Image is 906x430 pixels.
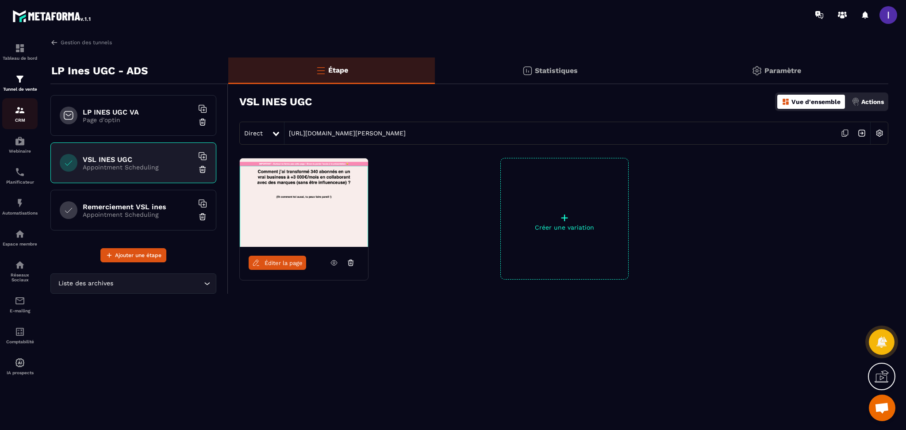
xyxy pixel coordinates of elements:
img: setting-w.858f3a88.svg [871,125,888,142]
h3: VSL INES UGC [239,96,312,108]
h6: VSL INES UGC [83,155,193,164]
img: automations [15,229,25,239]
img: actions.d6e523a2.png [852,98,860,106]
img: trash [198,212,207,221]
img: automations [15,357,25,368]
img: image [240,158,368,247]
img: automations [15,136,25,146]
p: Actions [861,98,884,105]
img: social-network [15,260,25,270]
img: stats.20deebd0.svg [522,65,533,76]
img: formation [15,105,25,115]
p: Appointment Scheduling [83,211,193,218]
input: Search for option [115,279,202,288]
img: trash [198,165,207,174]
p: Planificateur [2,180,38,184]
a: Gestion des tunnels [50,38,112,46]
a: formationformationTableau de bord [2,36,38,67]
p: CRM [2,118,38,123]
a: emailemailE-mailing [2,289,38,320]
p: Créer une variation [501,224,628,231]
h6: LP INES UGC VA [83,108,193,116]
p: Étape [328,66,348,74]
img: accountant [15,326,25,337]
span: Éditer la page [265,260,303,266]
img: automations [15,198,25,208]
img: arrow-next.bcc2205e.svg [853,125,870,142]
p: Tableau de bord [2,56,38,61]
a: formationformationTunnel de vente [2,67,38,98]
img: scheduler [15,167,25,177]
img: bars-o.4a397970.svg [315,65,326,76]
a: automationsautomationsEspace membre [2,222,38,253]
p: LP Ines UGC - ADS [51,62,148,80]
p: + [501,211,628,224]
p: Paramètre [764,66,801,75]
p: Réseaux Sociaux [2,273,38,282]
img: arrow [50,38,58,46]
img: formation [15,43,25,54]
a: formationformationCRM [2,98,38,129]
a: Éditer la page [249,256,306,270]
a: schedulerschedulerPlanificateur [2,160,38,191]
p: Vue d'ensemble [791,98,841,105]
span: Liste des archives [56,279,115,288]
button: Ajouter une étape [100,248,166,262]
div: Search for option [50,273,216,294]
p: Webinaire [2,149,38,154]
a: Ouvrir le chat [869,395,895,421]
a: accountantaccountantComptabilité [2,320,38,351]
h6: Remerciement VSL ines [83,203,193,211]
a: [URL][DOMAIN_NAME][PERSON_NAME] [284,130,406,137]
span: Direct [244,130,263,137]
a: automationsautomationsAutomatisations [2,191,38,222]
p: Comptabilité [2,339,38,344]
p: Page d'optin [83,116,193,123]
img: setting-gr.5f69749f.svg [752,65,762,76]
p: IA prospects [2,370,38,375]
img: logo [12,8,92,24]
p: E-mailing [2,308,38,313]
span: Ajouter une étape [115,251,161,260]
p: Espace membre [2,242,38,246]
img: trash [198,118,207,127]
p: Appointment Scheduling [83,164,193,171]
img: formation [15,74,25,84]
p: Automatisations [2,211,38,215]
a: social-networksocial-networkRéseaux Sociaux [2,253,38,289]
p: Tunnel de vente [2,87,38,92]
img: dashboard-orange.40269519.svg [782,98,790,106]
p: Statistiques [535,66,578,75]
img: email [15,296,25,306]
a: automationsautomationsWebinaire [2,129,38,160]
